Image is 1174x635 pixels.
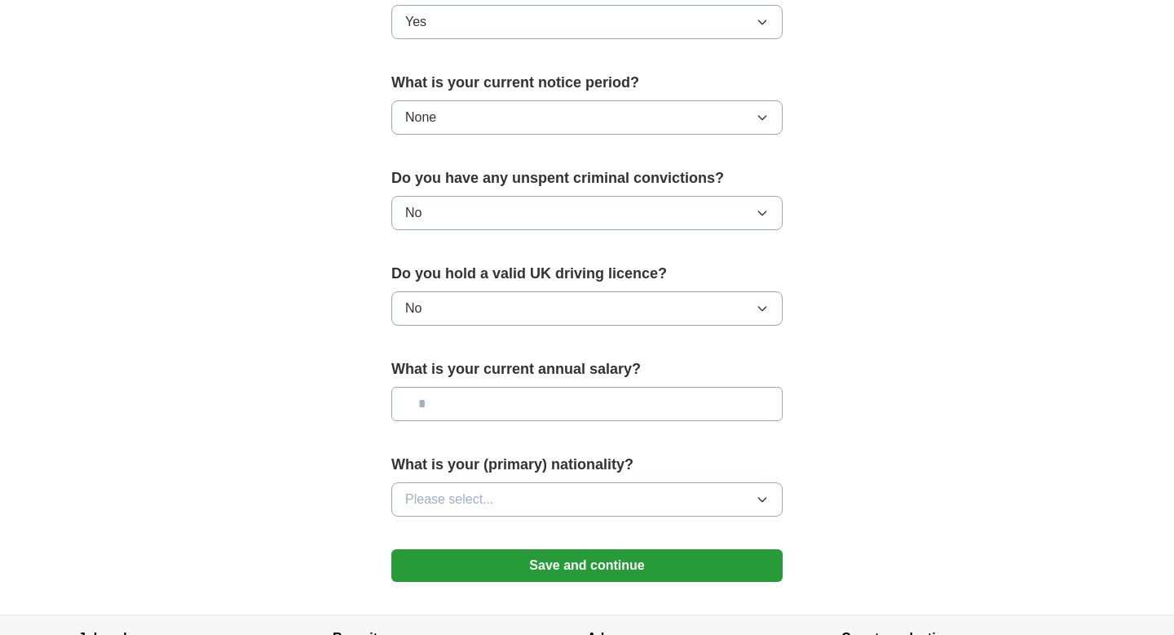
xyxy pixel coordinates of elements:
[405,12,426,32] span: Yes
[391,358,783,380] label: What is your current annual salary?
[405,299,421,318] span: No
[391,72,783,94] label: What is your current notice period?
[391,5,783,39] button: Yes
[391,482,783,517] button: Please select...
[405,203,421,223] span: No
[391,167,783,189] label: Do you have any unspent criminal convictions?
[391,291,783,326] button: No
[391,454,783,476] label: What is your (primary) nationality?
[391,196,783,230] button: No
[391,263,783,285] label: Do you hold a valid UK driving licence?
[405,490,494,509] span: Please select...
[391,100,783,135] button: None
[405,108,436,127] span: None
[391,549,783,582] button: Save and continue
